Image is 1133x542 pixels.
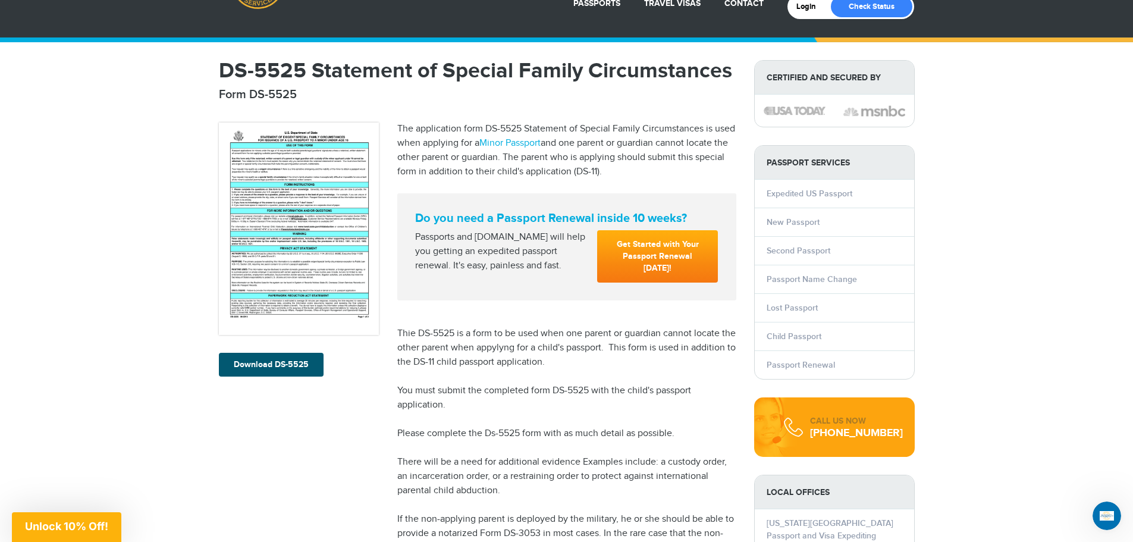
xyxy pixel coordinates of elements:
[219,60,736,82] h1: DS-5525 Statement of Special Family Circumstances
[767,360,835,370] a: Passport Renewal
[12,512,121,542] div: Unlock 10% Off!
[397,384,736,412] p: You must submit the completed form DS-5525 with the child's passport application.
[767,274,857,284] a: Passport Name Change
[843,104,905,118] img: image description
[219,353,324,377] a: Download DS-5525
[767,217,820,227] a: New Passport
[25,520,108,532] span: Unlock 10% Off!
[767,303,818,313] a: Lost Passport
[764,106,826,115] img: image description
[397,455,736,498] p: There will be a need for additional evidence Examples include: a custody order, an incarceration ...
[810,415,903,427] div: CALL US NOW
[755,61,914,95] strong: Certified and Secured by
[755,146,914,180] strong: PASSPORT SERVICES
[767,246,830,256] a: Second Passport
[755,475,914,509] strong: LOCAL OFFICES
[219,123,379,335] img: DS-5525
[410,230,593,273] div: Passports and [DOMAIN_NAME] will help you getting an expedited passport renewal. It's easy, painl...
[796,2,824,11] a: Login
[219,87,736,102] h2: Form DS-5525
[397,122,736,179] p: The application form DS-5525 Statement of Special Family Circumstances is used when applying for ...
[767,331,821,342] a: Child Passport
[597,230,718,283] a: Get Started with Your Passport Renewal [DATE]!
[1093,502,1121,530] iframe: Intercom live chat
[810,427,903,439] div: [PHONE_NUMBER]
[415,211,718,225] strong: Do you need a Passport Renewal inside 10 weeks?
[767,189,852,199] a: Expedited US Passport
[397,327,736,369] p: Thie DS-5525 is a form to be used when one parent or guardian cannot locate the other parent when...
[479,137,541,149] a: Minor Passport
[397,300,736,312] iframe: Customer reviews powered by Trustpilot
[397,427,736,441] p: Please complete the Ds-5525 form with as much detail as possible.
